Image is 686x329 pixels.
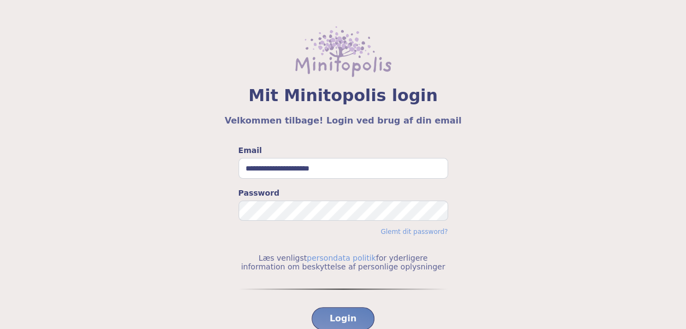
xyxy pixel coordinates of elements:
span: Mit Minitopolis login [26,86,660,105]
span: Login [330,312,357,325]
h5: Velkommen tilbage! Login ved brug af din email [26,114,660,127]
label: Email [238,145,448,156]
a: Glemt dit password? [380,228,448,236]
label: Password [238,187,448,198]
a: persondata politik [307,254,376,262]
p: Læs venligst for yderligere information om beskyttelse af personlige oplysninger [238,254,448,271]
